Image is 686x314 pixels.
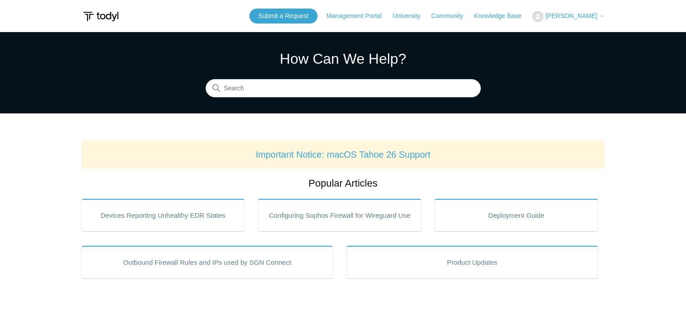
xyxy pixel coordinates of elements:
[258,199,421,231] a: Configuring Sophos Firewall for Wireguard Use
[346,246,598,278] a: Product Updates
[431,11,472,21] a: Community
[206,48,481,70] h1: How Can We Help?
[82,246,333,278] a: Outbound Firewall Rules and IPs used by SGN Connect
[249,9,318,23] a: Submit a Request
[474,11,530,21] a: Knowledge Base
[206,80,481,98] input: Search
[435,199,598,231] a: Deployment Guide
[82,199,245,231] a: Devices Reporting Unhealthy EDR States
[327,11,391,21] a: Management Portal
[392,11,429,21] a: University
[256,150,431,159] a: Important Notice: macOS Tahoe 26 Support
[545,12,597,19] span: [PERSON_NAME]
[532,11,604,22] button: [PERSON_NAME]
[82,176,605,191] h2: Popular Articles
[82,8,120,25] img: Todyl Support Center Help Center home page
